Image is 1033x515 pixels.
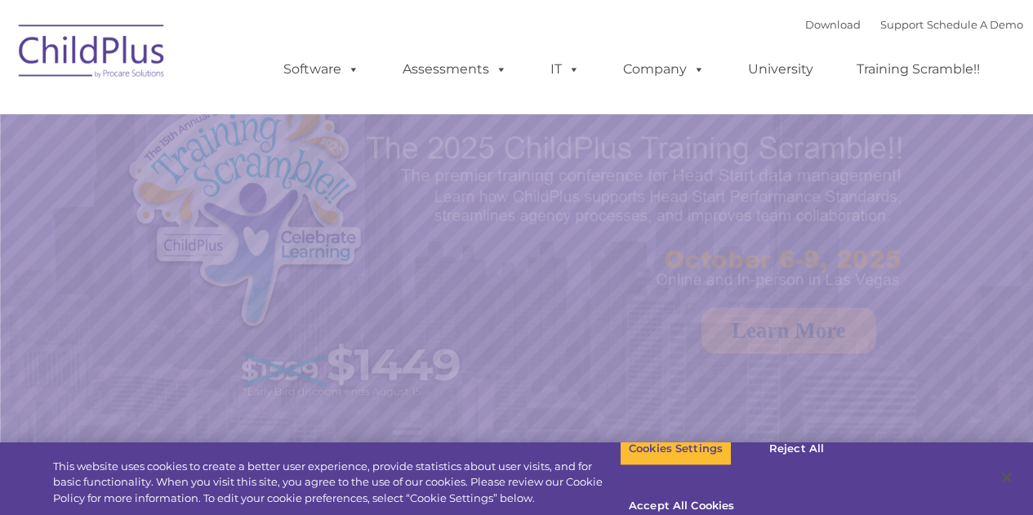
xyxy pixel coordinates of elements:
[746,432,848,466] button: Reject All
[267,53,376,86] a: Software
[732,53,830,86] a: University
[534,53,596,86] a: IT
[989,460,1025,495] button: Close
[620,432,732,466] button: Cookies Settings
[927,18,1023,31] a: Schedule A Demo
[11,13,174,95] img: ChildPlus by Procare Solutions
[805,18,1023,31] font: |
[53,459,620,507] div: This website uses cookies to create a better user experience, provide statistics about user visit...
[805,18,861,31] a: Download
[880,18,924,31] a: Support
[840,53,996,86] a: Training Scramble!!
[607,53,721,86] a: Company
[701,308,876,353] a: Learn More
[386,53,523,86] a: Assessments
